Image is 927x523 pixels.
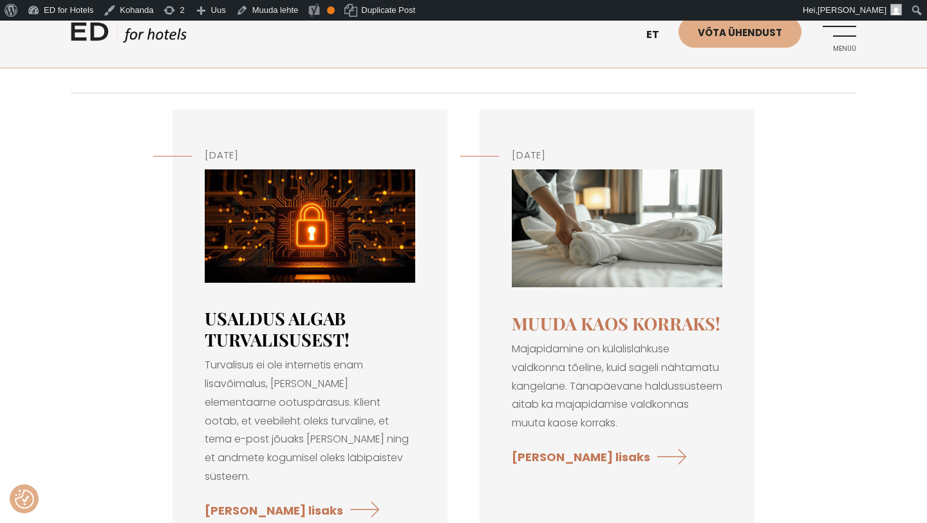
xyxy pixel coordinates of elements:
a: Usaldus algab turvalisusest! [205,307,350,350]
a: Menüü [821,16,856,52]
a: ED HOTELS [71,19,187,52]
span: Menüü [821,45,856,53]
a: Muuda kaos korraks! [512,312,720,335]
a: Võta ühendust [679,16,801,48]
img: Housekeeping I Modern hotel PMS BOUK [512,169,722,287]
button: Nõusolekueelistused [15,490,34,509]
span: [PERSON_NAME] [818,5,886,15]
a: [PERSON_NAME] lisaks [512,439,695,473]
h5: [DATE] [512,148,722,163]
h5: [DATE] [205,148,415,163]
p: Majapidamine on külalislahkuse valdkonna tõeline, kuid sageli nähtamatu kangelane. Tänapäevane ha... [512,340,722,433]
img: Revisit consent button [15,490,34,509]
div: OK [327,6,335,14]
p: Turvalisus ei ole internetis enam lisavõimalus, [PERSON_NAME] elementaarne ootuspärasus. Klient o... [205,356,415,486]
a: et [640,19,679,51]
